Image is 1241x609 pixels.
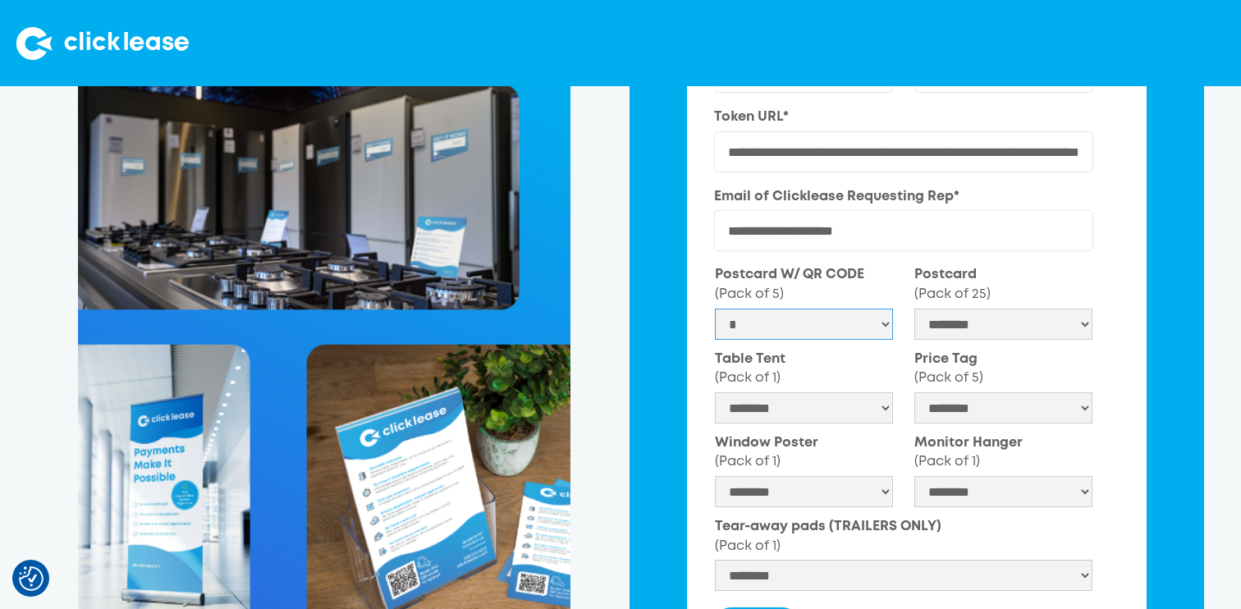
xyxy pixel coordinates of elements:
button: Consent Preferences [19,566,44,591]
label: Table Tent [715,350,893,388]
span: (Pack of 1) [715,540,781,552]
span: (Pack of 5) [914,372,983,384]
label: Token URL* [714,108,1093,127]
span: (Pack of 1) [715,456,781,468]
label: Postcard [914,265,1092,304]
span: (Pack of 5) [715,288,784,300]
img: Revisit consent button [19,566,44,591]
label: Postcard W/ QR CODE [715,265,893,304]
label: Tear-away pads (TRAILERS ONLY) [715,517,1092,556]
span: (Pack of 1) [715,372,781,384]
img: Clicklease logo [16,27,189,60]
label: Window Poster [715,433,893,472]
label: Monitor Hanger [914,433,1092,472]
label: Price Tag [914,350,1092,388]
span: (Pack of 1) [914,456,980,468]
label: Email of Clicklease Requesting Rep* [714,187,1093,207]
span: (Pack of 25) [914,288,991,300]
